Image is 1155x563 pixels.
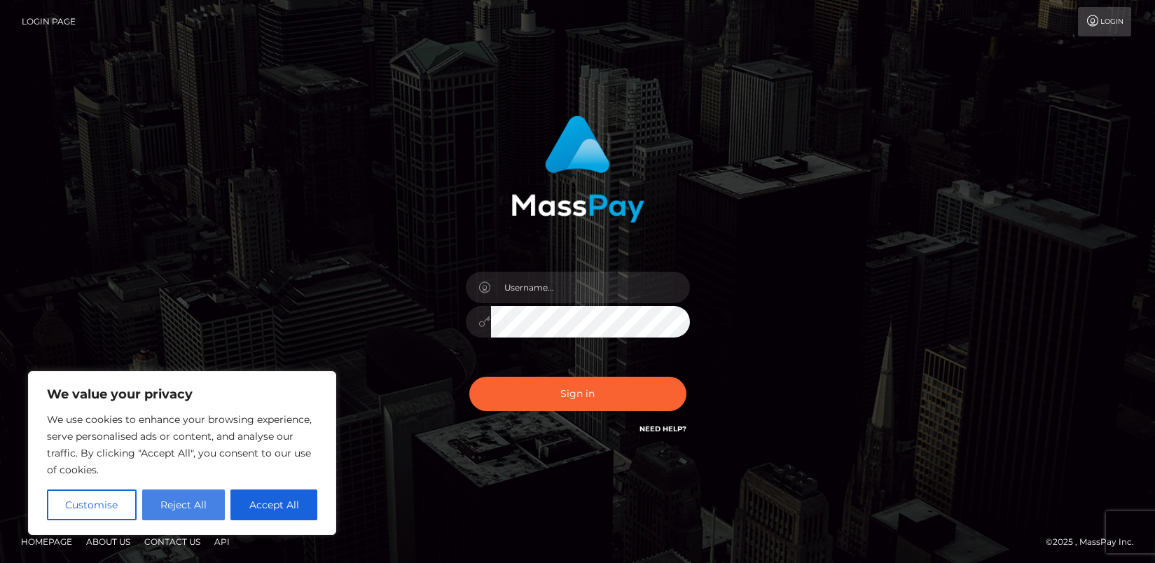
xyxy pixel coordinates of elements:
[639,424,686,433] a: Need Help?
[15,531,78,552] a: Homepage
[142,489,226,520] button: Reject All
[47,411,317,478] p: We use cookies to enhance your browsing experience, serve personalised ads or content, and analys...
[139,531,206,552] a: Contact Us
[511,116,644,223] img: MassPay Login
[22,7,76,36] a: Login Page
[81,531,136,552] a: About Us
[47,386,317,403] p: We value your privacy
[491,272,690,303] input: Username...
[209,531,235,552] a: API
[469,377,686,411] button: Sign in
[230,489,317,520] button: Accept All
[47,489,137,520] button: Customise
[1078,7,1131,36] a: Login
[28,371,336,535] div: We value your privacy
[1046,534,1144,550] div: © 2025 , MassPay Inc.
